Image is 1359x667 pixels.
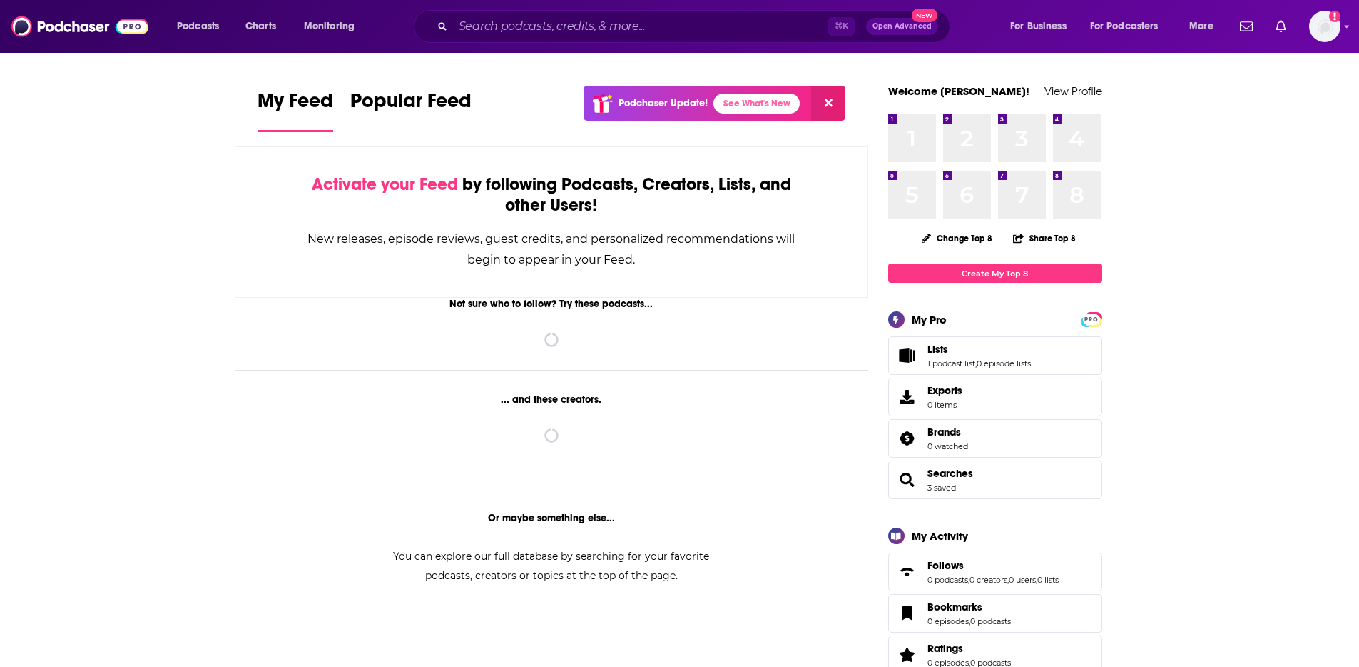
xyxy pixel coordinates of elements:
[258,89,333,121] span: My Feed
[828,17,855,36] span: ⌘ K
[888,553,1102,591] span: Follows
[969,575,1007,585] a: 0 creators
[1090,16,1159,36] span: For Podcasters
[927,426,968,438] a: Brands
[927,426,961,438] span: Brands
[307,229,797,270] div: New releases, episode reviews, guest credits, and personalized recommendations will begin to appe...
[893,645,922,665] a: Ratings
[1270,14,1292,39] a: Show notifications dropdown
[866,18,938,35] button: Open AdvancedNew
[888,594,1102,633] span: Bookmarks
[1309,11,1340,42] button: Show profile menu
[376,547,727,586] div: You can explore our full database by searching for your favorite podcasts, creators or topics at ...
[453,15,828,38] input: Search podcasts, credits, & more...
[893,428,922,448] a: Brands
[1234,14,1258,39] a: Show notifications dropdown
[11,13,148,40] img: Podchaser - Follow, Share and Rate Podcasts
[1189,16,1213,36] span: More
[893,387,922,407] span: Exports
[913,229,1002,247] button: Change Top 8
[1037,575,1059,585] a: 0 lists
[236,15,285,38] a: Charts
[927,343,948,356] span: Lists
[619,97,708,109] p: Podchaser Update!
[888,378,1102,416] a: Exports
[975,358,977,368] span: ,
[294,15,373,38] button: open menu
[927,575,968,585] a: 0 podcasts
[927,642,1011,655] a: Ratings
[969,616,970,626] span: ,
[1329,11,1340,22] svg: Add a profile image
[977,358,1031,368] a: 0 episode lists
[893,562,922,582] a: Follows
[927,616,969,626] a: 0 episodes
[235,512,869,524] div: Or maybe something else...
[927,483,956,493] a: 3 saved
[1309,11,1340,42] span: Logged in as danikarchmer
[927,441,968,451] a: 0 watched
[1179,15,1231,38] button: open menu
[927,467,973,480] a: Searches
[258,89,333,132] a: My Feed
[350,89,472,121] span: Popular Feed
[888,84,1029,98] a: Welcome [PERSON_NAME]!
[912,9,937,22] span: New
[1012,224,1076,252] button: Share Top 8
[893,603,922,623] a: Bookmarks
[1044,84,1102,98] a: View Profile
[235,393,869,406] div: ... and these creators.
[927,642,963,655] span: Ratings
[713,94,800,114] a: See What's New
[307,174,797,216] div: by following Podcasts, Creators, Lists, and other Users!
[927,601,982,613] span: Bookmarks
[912,529,968,543] div: My Activity
[312,174,458,195] span: Activate your Feed
[927,358,975,368] a: 1 podcast list
[1309,11,1340,42] img: User Profile
[1000,15,1084,38] button: open menu
[927,559,964,572] span: Follows
[893,470,922,490] a: Searches
[927,384,962,397] span: Exports
[888,461,1102,499] span: Searches
[912,313,947,326] div: My Pro
[1007,575,1009,585] span: ,
[927,343,1031,356] a: Lists
[1009,575,1036,585] a: 0 users
[893,346,922,366] a: Lists
[927,400,962,410] span: 0 items
[927,601,1011,613] a: Bookmarks
[1081,15,1179,38] button: open menu
[970,616,1011,626] a: 0 podcasts
[1036,575,1037,585] span: ,
[968,575,969,585] span: ,
[927,559,1059,572] a: Follows
[888,419,1102,458] span: Brands
[177,16,219,36] span: Podcasts
[304,16,355,36] span: Monitoring
[872,23,932,30] span: Open Advanced
[1010,16,1067,36] span: For Business
[235,298,869,310] div: Not sure who to follow? Try these podcasts...
[888,264,1102,283] a: Create My Top 8
[167,15,238,38] button: open menu
[427,10,964,43] div: Search podcasts, credits, & more...
[888,336,1102,375] span: Lists
[350,89,472,132] a: Popular Feed
[1083,314,1100,324] a: PRO
[1083,314,1100,325] span: PRO
[245,16,276,36] span: Charts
